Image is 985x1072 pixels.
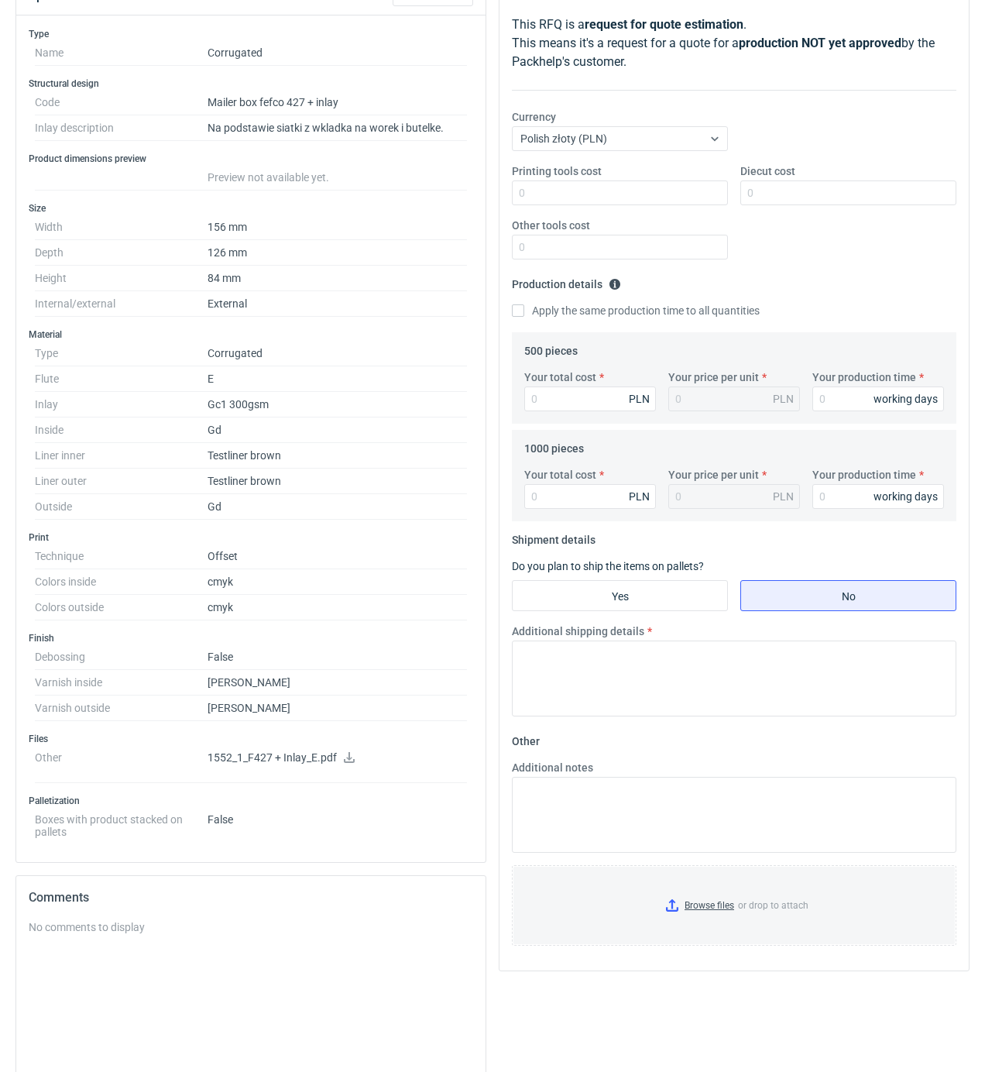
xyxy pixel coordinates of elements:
div: PLN [629,489,650,504]
dt: Outside [35,494,208,520]
dt: Colors outside [35,595,208,620]
dd: E [208,366,467,392]
input: 0 [512,235,728,259]
h3: Product dimensions preview [29,153,473,165]
dd: Na podstawie siatki z wkladka na worek i butelke. [208,115,467,141]
label: Your total cost [524,369,596,385]
dd: cmyk [208,595,467,620]
strong: request for quote estimation [585,17,743,32]
input: 0 [812,484,944,509]
dt: Varnish outside [35,696,208,721]
dt: Colors inside [35,569,208,595]
span: Polish złoty (PLN) [520,132,607,145]
input: 0 [524,484,656,509]
label: Your total cost [524,467,596,483]
dt: Debossing [35,644,208,670]
span: Preview not available yet. [208,171,329,184]
dt: Internal/external [35,291,208,317]
legend: Other [512,729,540,747]
dd: False [208,644,467,670]
dd: False [208,807,467,838]
h2: Comments [29,888,473,907]
input: 0 [740,180,956,205]
dd: Testliner brown [208,469,467,494]
h3: Type [29,28,473,40]
div: PLN [773,489,794,504]
dd: [PERSON_NAME] [208,670,467,696]
input: 0 [524,387,656,411]
dt: Height [35,266,208,291]
label: Your production time [812,467,916,483]
dd: 156 mm [208,215,467,240]
dd: Testliner brown [208,443,467,469]
label: Your production time [812,369,916,385]
label: Additional shipping details [512,624,644,639]
legend: Shipment details [512,527,595,546]
label: Your price per unit [668,467,759,483]
label: Your price per unit [668,369,759,385]
dd: Gc1 300gsm [208,392,467,417]
div: No comments to display [29,919,473,935]
dt: Width [35,215,208,240]
dt: Type [35,341,208,366]
label: Apply the same production time to all quantities [512,303,760,318]
p: 1552_1_F427 + Inlay_E.pdf [208,751,467,765]
label: Currency [512,109,556,125]
label: Diecut cost [740,163,795,179]
dd: Corrugated [208,341,467,366]
label: Printing tools cost [512,163,602,179]
label: Additional notes [512,760,593,775]
h3: Material [29,328,473,341]
h3: Finish [29,632,473,644]
dd: Gd [208,494,467,520]
dt: Inside [35,417,208,443]
input: 0 [512,180,728,205]
label: Other tools cost [512,218,590,233]
dd: External [208,291,467,317]
dt: Flute [35,366,208,392]
label: No [740,580,956,611]
dt: Inlay description [35,115,208,141]
dd: cmyk [208,569,467,595]
div: PLN [629,391,650,407]
label: Do you plan to ship the items on pallets? [512,560,704,572]
dd: Offset [208,544,467,569]
dt: Name [35,40,208,66]
p: This RFQ is a . This means it's a request for a quote for a by the Packhelp's customer. [512,15,956,71]
dt: Liner inner [35,443,208,469]
dt: Other [35,745,208,783]
h3: Size [29,202,473,215]
div: working days [873,391,938,407]
strong: production NOT yet approved [739,36,901,50]
h3: Palletization [29,795,473,807]
dt: Inlay [35,392,208,417]
h3: Print [29,531,473,544]
h3: Files [29,733,473,745]
legend: 1000 pieces [524,436,584,455]
dd: Gd [208,417,467,443]
dt: Liner outer [35,469,208,494]
label: Yes [512,580,728,611]
label: or drop to attach [513,866,956,945]
dt: Depth [35,240,208,266]
div: working days [873,489,938,504]
dd: 84 mm [208,266,467,291]
dt: Code [35,90,208,115]
input: 0 [812,387,944,411]
dd: [PERSON_NAME] [208,696,467,721]
dt: Varnish inside [35,670,208,696]
dd: 126 mm [208,240,467,266]
dd: Corrugated [208,40,467,66]
legend: Production details [512,272,621,290]
h3: Structural design [29,77,473,90]
div: PLN [773,391,794,407]
dt: Technique [35,544,208,569]
legend: 500 pieces [524,338,578,357]
dd: Mailer box fefco 427 + inlay [208,90,467,115]
dt: Boxes with product stacked on pallets [35,807,208,838]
